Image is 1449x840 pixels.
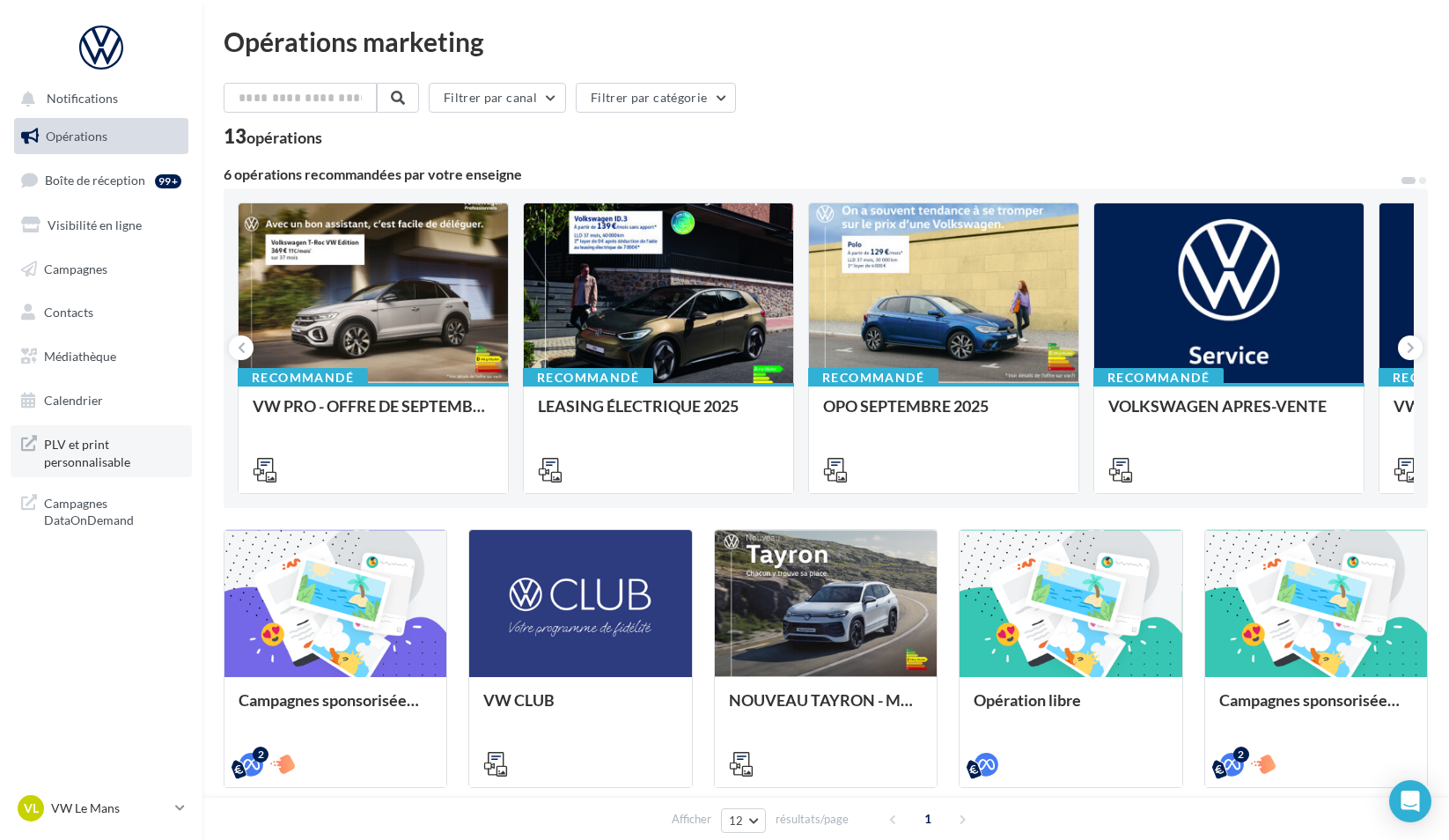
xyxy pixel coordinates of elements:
[974,691,1167,726] div: Opération libre
[11,118,192,155] a: Opérations
[45,173,145,188] span: Boîte de réception
[538,397,779,432] div: LEASING ÉLECTRIQUE 2025
[11,207,192,244] a: Visibilité en ligne
[44,261,107,276] span: Campagnes
[11,338,192,375] a: Médiathèque
[1233,747,1249,763] div: 2
[44,432,181,470] span: PLV et print personnalisable
[721,808,766,833] button: 12
[246,129,322,145] div: opérations
[1108,397,1350,432] div: VOLKSWAGEN APRES-VENTE
[11,251,192,288] a: Campagnes
[11,425,192,477] a: PLV et print personnalisable
[808,368,938,387] div: Recommandé
[224,127,322,146] div: 13
[24,799,39,817] span: VL
[44,393,103,408] span: Calendrier
[729,691,923,726] div: NOUVEAU TAYRON - MARS 2025
[253,747,268,763] div: 2
[224,167,1400,181] div: 6 opérations recommandées par votre enseigne
[253,397,494,432] div: VW PRO - OFFRE DE SEPTEMBRE 25
[11,294,192,331] a: Contacts
[483,691,677,726] div: VW CLUB
[672,811,711,828] span: Afficher
[523,368,653,387] div: Recommandé
[51,799,168,817] p: VW Le Mans
[155,174,181,188] div: 99+
[823,397,1064,432] div: OPO SEPTEMBRE 2025
[44,305,93,320] span: Contacts
[224,28,1428,55] div: Opérations marketing
[1093,368,1224,387] div: Recommandé
[1219,691,1413,726] div: Campagnes sponsorisées OPO
[11,161,192,199] a: Boîte de réception99+
[44,491,181,529] span: Campagnes DataOnDemand
[776,811,849,828] span: résultats/page
[429,83,566,113] button: Filtrer par canal
[44,349,116,364] span: Médiathèque
[11,484,192,536] a: Campagnes DataOnDemand
[576,83,736,113] button: Filtrer par catégorie
[47,92,118,107] span: Notifications
[729,814,744,828] span: 12
[48,217,142,232] span: Visibilité en ligne
[14,792,188,825] a: VL VW Le Mans
[1389,780,1431,822] div: Open Intercom Messenger
[11,382,192,419] a: Calendrier
[46,129,107,144] span: Opérations
[238,368,368,387] div: Recommandé
[239,691,432,726] div: Campagnes sponsorisées OPO Septembre
[914,805,942,833] span: 1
